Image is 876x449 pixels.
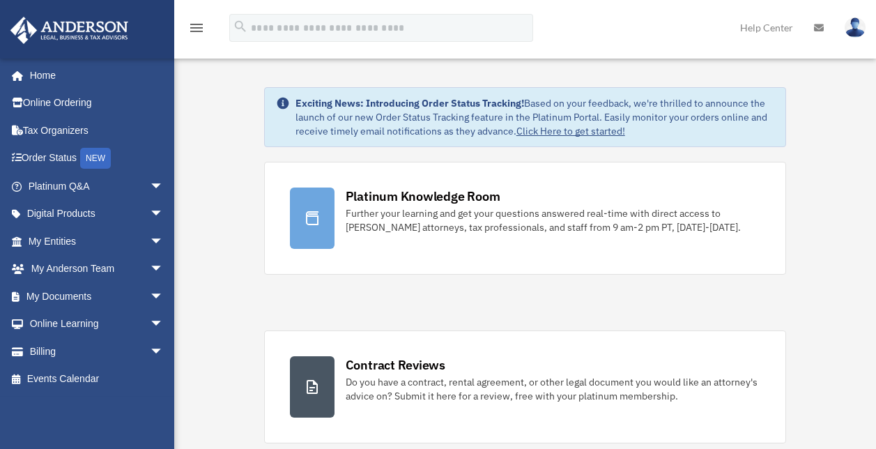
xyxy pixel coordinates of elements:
div: NEW [80,148,111,169]
a: Billingarrow_drop_down [10,337,185,365]
span: arrow_drop_down [150,310,178,339]
span: arrow_drop_down [150,200,178,229]
i: search [233,19,248,34]
a: menu [188,24,205,36]
a: Platinum Knowledge Room Further your learning and get your questions answered real-time with dire... [264,162,787,275]
span: arrow_drop_down [150,337,178,366]
span: arrow_drop_down [150,172,178,201]
img: Anderson Advisors Platinum Portal [6,17,132,44]
a: Digital Productsarrow_drop_down [10,200,185,228]
img: User Pic [845,17,866,38]
div: Further your learning and get your questions answered real-time with direct access to [PERSON_NAM... [346,206,761,234]
div: Do you have a contract, rental agreement, or other legal document you would like an attorney's ad... [346,375,761,403]
span: arrow_drop_down [150,282,178,311]
a: My Documentsarrow_drop_down [10,282,185,310]
a: Events Calendar [10,365,185,393]
a: Tax Organizers [10,116,185,144]
i: menu [188,20,205,36]
a: Online Ordering [10,89,185,117]
span: arrow_drop_down [150,255,178,284]
div: Based on your feedback, we're thrilled to announce the launch of our new Order Status Tracking fe... [295,96,775,138]
a: My Anderson Teamarrow_drop_down [10,255,185,283]
a: Platinum Q&Aarrow_drop_down [10,172,185,200]
a: Contract Reviews Do you have a contract, rental agreement, or other legal document you would like... [264,330,787,443]
span: arrow_drop_down [150,227,178,256]
div: Platinum Knowledge Room [346,188,500,205]
a: Home [10,61,178,89]
a: Order StatusNEW [10,144,185,173]
div: Contract Reviews [346,356,445,374]
strong: Exciting News: Introducing Order Status Tracking! [295,97,524,109]
a: My Entitiesarrow_drop_down [10,227,185,255]
a: Click Here to get started! [516,125,625,137]
a: Online Learningarrow_drop_down [10,310,185,338]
